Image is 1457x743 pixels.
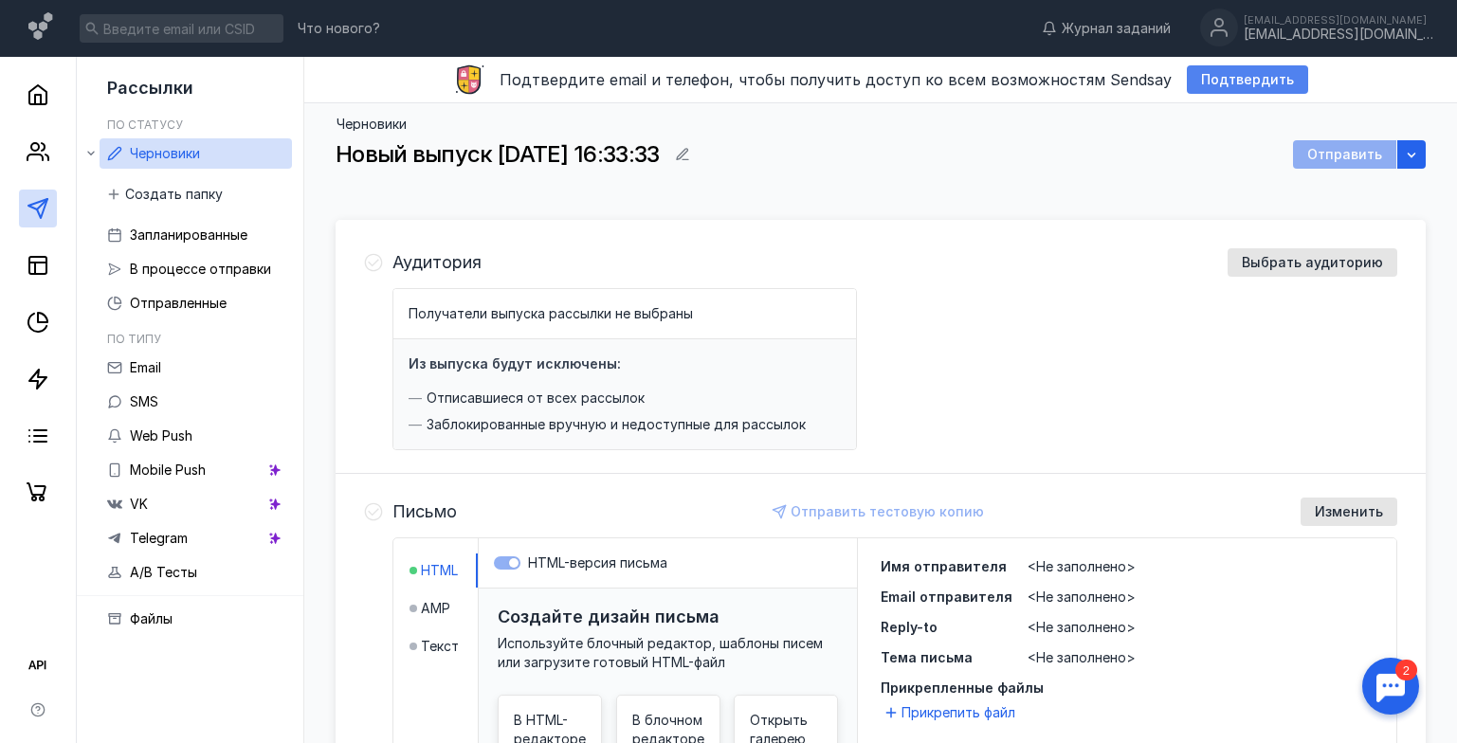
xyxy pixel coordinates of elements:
button: Подтвердить [1187,65,1308,94]
h4: Из выпуска будут исключены: [409,355,621,371]
span: Что нового? [298,22,380,35]
h4: Письмо [392,502,457,521]
a: A/B Тесты [100,557,292,588]
span: <Не заполнено> [1028,649,1136,665]
a: Файлы [100,604,292,634]
h4: Аудитория [392,253,482,272]
span: В процессе отправки [130,261,271,277]
span: Новый выпуск [DATE] 16:33:33 [336,140,659,168]
span: Web Push [130,427,192,444]
span: Рассылки [107,78,193,98]
h5: По типу [107,332,161,346]
a: Отправленные [100,288,292,318]
span: Запланированные [130,227,247,243]
span: Telegram [130,530,188,546]
a: Черновики [100,138,292,169]
button: Изменить [1301,498,1397,526]
span: Черновики [130,145,200,161]
span: AMP [421,599,450,618]
span: Прикрепленные файлы [881,679,1374,698]
span: Тема письма [881,649,973,665]
a: Email [100,353,292,383]
a: Что нового? [288,22,390,35]
a: Запланированные [100,220,292,250]
input: Введите email или CSID [80,14,283,43]
span: Используйте блочный редактор, шаблоны писем или загрузите готовый HTML-файл [498,635,823,670]
div: 2 [43,11,64,32]
div: [EMAIL_ADDRESS][DOMAIN_NAME] [1244,27,1433,43]
a: Черновики [337,116,407,132]
span: Создать папку [125,187,223,203]
span: <Не заполнено> [1028,558,1136,574]
span: HTML-версия письма [528,554,667,571]
a: В процессе отправки [100,254,292,284]
span: Файлы [130,610,173,626]
span: Текст [421,637,459,656]
span: Mobile Push [130,462,206,478]
span: HTML [421,561,458,580]
button: Создать папку [100,180,232,208]
div: [EMAIL_ADDRESS][DOMAIN_NAME] [1244,14,1433,26]
span: Заблокированные вручную и недоступные для рассылок [427,415,806,434]
span: Email отправителя [881,589,1012,605]
span: <Не заполнено> [1028,619,1136,635]
a: Mobile Push [100,455,292,485]
button: Выбрать аудиторию [1228,248,1397,277]
span: <Не заполнено> [1028,589,1136,605]
span: Изменить [1315,504,1383,520]
h5: По статусу [107,118,183,132]
span: Подтвердите email и телефон, чтобы получить доступ ко всем возможностям Sendsay [500,70,1172,89]
span: Выбрать аудиторию [1242,255,1383,271]
span: Журнал заданий [1062,19,1171,38]
span: Имя отправителя [881,558,1007,574]
h3: Создайте дизайн письма [498,607,719,626]
span: Получатели выпуска рассылки не выбраны [409,305,693,321]
span: Отписавшиеся от всех рассылок [427,389,645,408]
span: VK [130,496,148,512]
a: Web Push [100,421,292,451]
a: VK [100,489,292,519]
button: Прикрепить файл [881,701,1023,724]
span: A/B Тесты [130,564,197,580]
span: SMS [130,393,158,409]
span: Reply-to [881,619,938,635]
span: Отправленные [130,295,227,311]
a: Telegram [100,523,292,553]
span: Email [130,359,161,375]
span: Подтвердить [1201,72,1294,88]
span: Прикрепить файл [902,703,1015,722]
a: Журнал заданий [1032,19,1180,38]
a: SMS [100,387,292,417]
